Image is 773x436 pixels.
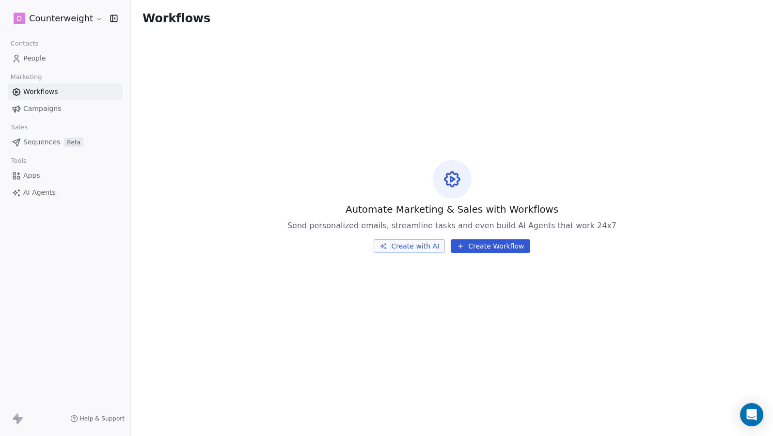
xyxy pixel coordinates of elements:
span: Tools [7,154,31,168]
span: Help & Support [80,415,125,422]
span: Send personalized emails, streamline tasks and even build AI Agents that work 24x7 [287,220,616,232]
span: Workflows [23,87,58,97]
a: AI Agents [8,185,123,201]
span: Apps [23,171,40,181]
a: Apps [8,168,123,184]
span: AI Agents [23,187,56,198]
span: People [23,53,46,63]
a: SequencesBeta [8,134,123,150]
span: D [17,14,22,23]
a: Help & Support [70,415,125,422]
span: Beta [64,138,83,147]
a: Workflows [8,84,123,100]
div: Open Intercom Messenger [740,403,763,426]
span: Automate Marketing & Sales with Workflows [346,202,558,216]
span: Sequences [23,137,60,147]
span: Marketing [6,70,46,84]
button: DCounterweight [12,10,103,27]
a: People [8,50,123,66]
span: Workflows [142,12,210,25]
span: Counterweight [29,12,93,25]
span: Contacts [6,36,43,51]
a: Campaigns [8,101,123,117]
button: Create Workflow [451,239,530,253]
button: Create with AI [374,239,445,253]
span: Sales [7,120,32,135]
span: Campaigns [23,104,61,114]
